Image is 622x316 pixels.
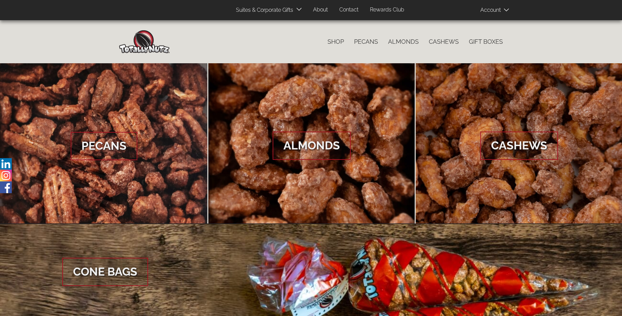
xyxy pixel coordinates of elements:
[383,35,424,49] a: Almonds
[334,3,364,16] a: Contact
[273,132,351,160] span: Almonds
[322,35,349,49] a: Shop
[349,35,383,49] a: Pecans
[62,258,148,286] span: Cone Bags
[208,63,415,224] a: Almonds
[71,132,137,160] span: Pecans
[424,35,464,49] a: Cashews
[365,3,409,16] a: Rewards Club
[464,35,508,49] a: Gift Boxes
[119,30,170,53] img: Home
[231,4,295,17] a: Suites & Corporate Gifts
[480,132,558,160] span: Cashews
[308,3,333,16] a: About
